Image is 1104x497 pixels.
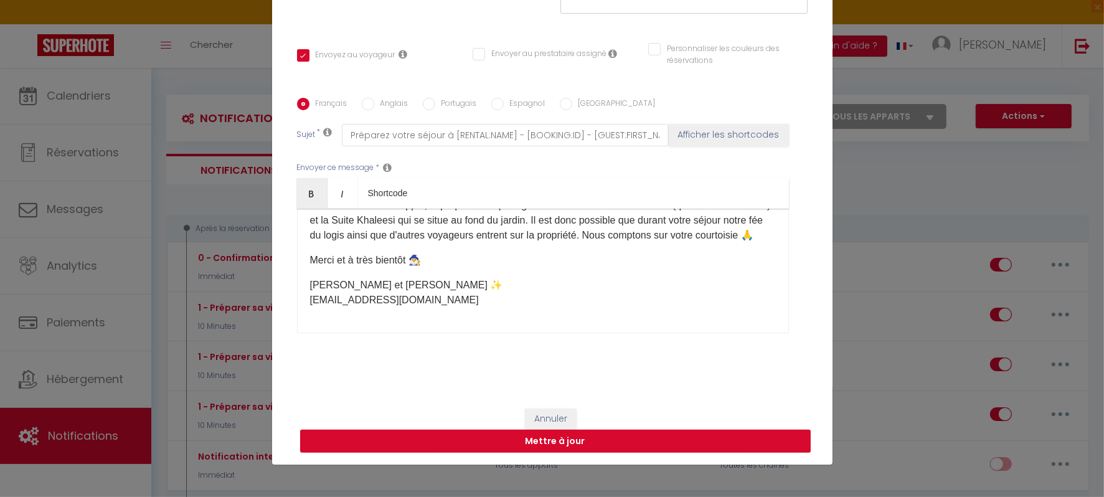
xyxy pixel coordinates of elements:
[435,98,477,111] label: Portugais
[399,49,408,59] i: Envoyer au voyageur
[608,49,617,59] i: Envoyer au prestataire si il est assigné
[310,253,776,268] p: Merci et à très bientôt 🧙‍♂️
[309,49,395,63] label: Envoyez au voyageur
[297,162,374,174] label: Envoyer ce message
[384,163,392,173] i: Message
[310,278,776,308] p: [PERSON_NAME] et [PERSON_NAME] ✨​ [EMAIL_ADDRESS][DOMAIN_NAME]​
[358,178,418,208] a: Shortcode
[525,409,577,430] button: Annuler
[572,98,656,111] label: [GEOGRAPHIC_DATA]
[374,98,408,111] label: Anglais
[297,178,328,208] a: Bold
[324,127,333,137] i: Subject
[310,183,776,243] p: Pour information et rappel, la propriété est partagée entre la Maison sur demande (que vous avez ...
[309,98,347,111] label: Français
[504,98,545,111] label: Espagnol
[300,430,811,453] button: Mettre à jour
[669,124,789,146] button: Afficher les shortcodes
[297,129,316,142] label: Sujet
[328,178,358,208] a: Italic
